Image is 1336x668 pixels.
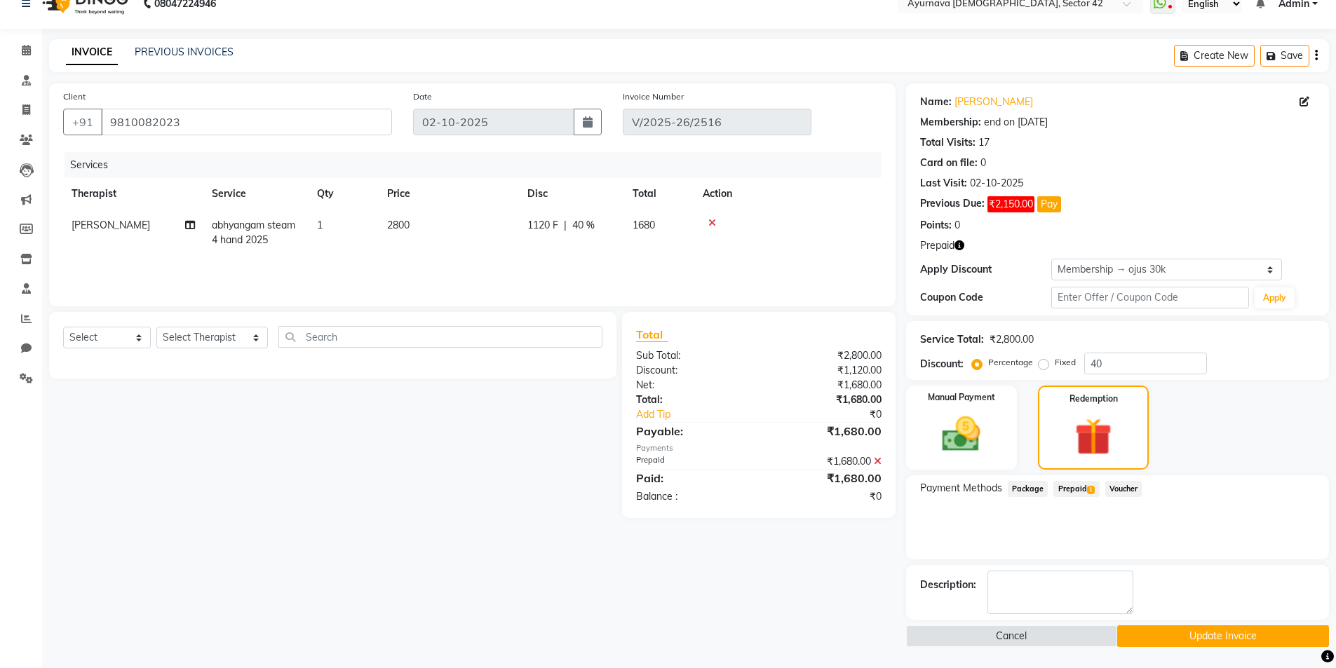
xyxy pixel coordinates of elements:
[920,196,985,212] div: Previous Due:
[572,218,595,233] span: 40 %
[636,327,668,342] span: Total
[980,156,986,170] div: 0
[906,625,1118,647] button: Cancel
[278,326,602,348] input: Search
[920,290,1052,305] div: Coupon Code
[954,218,960,233] div: 0
[984,115,1048,130] div: end on [DATE]
[920,357,964,372] div: Discount:
[101,109,392,135] input: Search by Name/Mobile/Email/Code
[65,152,892,178] div: Services
[626,363,759,378] div: Discount:
[987,196,1034,212] span: ₹2,150.00
[759,348,892,363] div: ₹2,800.00
[970,176,1023,191] div: 02-10-2025
[920,95,952,109] div: Name:
[63,90,86,103] label: Client
[954,95,1033,109] a: [PERSON_NAME]
[920,332,984,347] div: Service Total:
[1051,287,1249,308] input: Enter Offer / Coupon Code
[759,489,892,504] div: ₹0
[413,90,432,103] label: Date
[920,238,954,253] span: Prepaid
[387,219,410,231] span: 2800
[920,176,967,191] div: Last Visit:
[624,178,694,210] th: Total
[920,156,978,170] div: Card on file:
[1260,45,1309,67] button: Save
[626,407,781,422] a: Add Tip
[920,218,952,233] div: Points:
[759,470,892,486] div: ₹1,680.00
[1055,356,1076,369] label: Fixed
[72,219,150,231] span: [PERSON_NAME]
[633,219,655,231] span: 1680
[519,178,624,210] th: Disc
[990,332,1034,347] div: ₹2,800.00
[626,470,759,486] div: Paid:
[759,393,892,407] div: ₹1,680.00
[636,442,881,454] div: Payments
[1053,481,1099,497] span: Prepaid
[920,262,1052,277] div: Apply Discount
[1105,481,1142,497] span: Voucher
[1070,393,1118,405] label: Redemption
[379,178,519,210] th: Price
[1117,625,1329,647] button: Update Invoice
[1063,414,1124,460] img: _gift.svg
[920,481,1002,496] span: Payment Methods
[1037,196,1061,212] button: Pay
[1008,481,1048,497] span: Package
[626,393,759,407] div: Total:
[626,423,759,439] div: Payable:
[527,218,558,233] span: 1120 F
[694,178,882,210] th: Action
[988,356,1033,369] label: Percentage
[1255,287,1295,308] button: Apply
[203,178,309,210] th: Service
[920,135,976,150] div: Total Visits:
[978,135,990,150] div: 17
[920,578,976,592] div: Description:
[759,378,892,393] div: ₹1,680.00
[759,423,892,439] div: ₹1,680.00
[317,219,323,231] span: 1
[212,219,295,246] span: abhyangam steam 4 hand 2025
[564,218,567,233] span: |
[63,109,102,135] button: +91
[781,407,892,422] div: ₹0
[1174,45,1255,67] button: Create New
[930,412,992,456] img: _cash.svg
[309,178,379,210] th: Qty
[626,378,759,393] div: Net:
[623,90,684,103] label: Invoice Number
[759,454,892,469] div: ₹1,680.00
[1087,486,1095,494] span: 1
[626,489,759,504] div: Balance :
[63,178,203,210] th: Therapist
[66,40,118,65] a: INVOICE
[626,348,759,363] div: Sub Total:
[759,363,892,378] div: ₹1,120.00
[928,391,995,404] label: Manual Payment
[626,454,759,469] div: Prepaid
[135,46,234,58] a: PREVIOUS INVOICES
[920,115,981,130] div: Membership:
